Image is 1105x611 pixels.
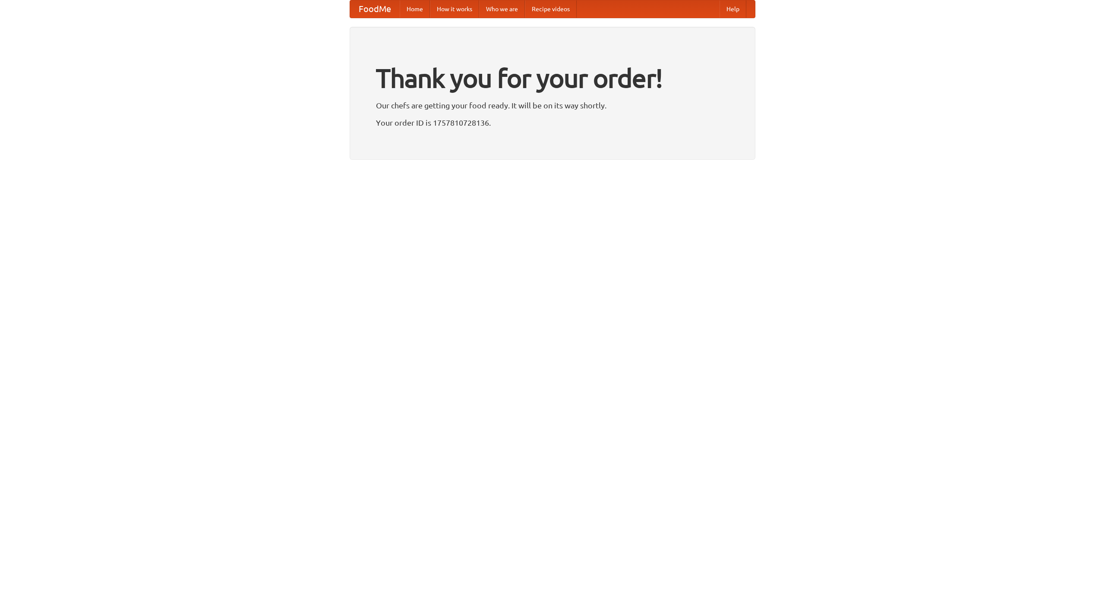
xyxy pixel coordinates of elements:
p: Your order ID is 1757810728136. [376,116,729,129]
p: Our chefs are getting your food ready. It will be on its way shortly. [376,99,729,112]
a: Who we are [479,0,525,18]
a: How it works [430,0,479,18]
a: Help [720,0,746,18]
h1: Thank you for your order! [376,57,729,99]
a: Recipe videos [525,0,577,18]
a: FoodMe [350,0,400,18]
a: Home [400,0,430,18]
